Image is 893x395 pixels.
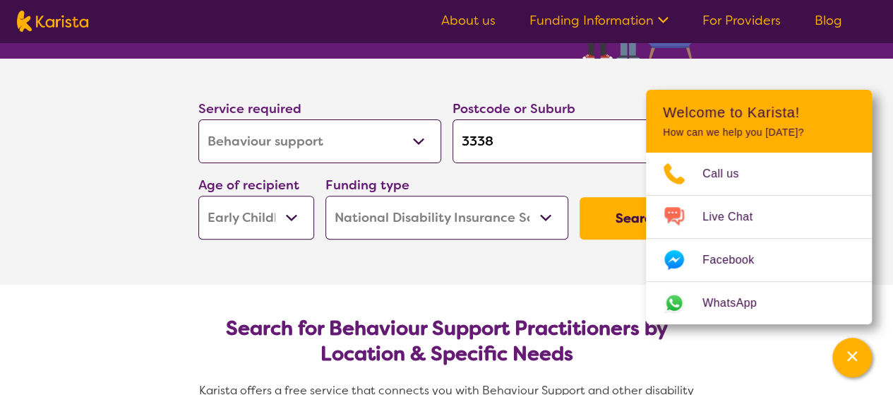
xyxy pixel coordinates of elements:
img: Karista logo [17,11,88,32]
h2: Welcome to Karista! [663,104,855,121]
a: Web link opens in a new tab. [646,282,872,324]
label: Service required [198,100,301,117]
a: About us [441,12,496,29]
div: Channel Menu [646,90,872,324]
button: Channel Menu [832,338,872,377]
span: WhatsApp [702,293,774,314]
label: Funding type [325,177,409,194]
p: How can we help you [DATE]? [663,126,855,138]
label: Postcode or Suburb [453,100,575,117]
span: Call us [702,163,756,184]
h2: Search for Behaviour Support Practitioners by Location & Specific Needs [210,316,684,367]
ul: Choose channel [646,153,872,324]
input: Type [453,119,695,163]
button: Search [580,197,695,240]
label: Age of recipient [198,177,299,194]
a: Blog [815,12,842,29]
span: Facebook [702,249,771,271]
a: For Providers [702,12,781,29]
a: Funding Information [529,12,669,29]
span: Live Chat [702,206,769,228]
